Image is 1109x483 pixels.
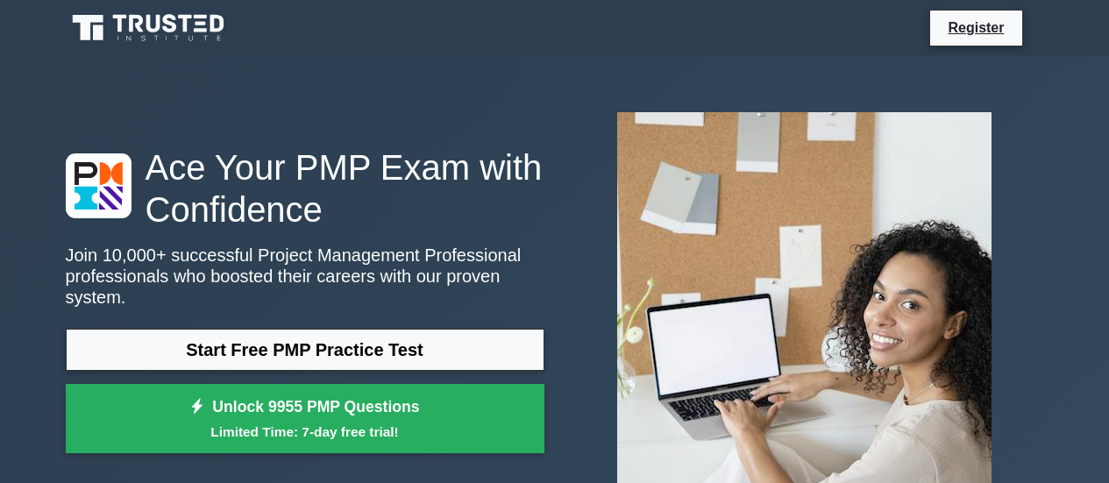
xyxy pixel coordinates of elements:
small: Limited Time: 7-day free trial! [88,422,523,442]
p: Join 10,000+ successful Project Management Professional professionals who boosted their careers w... [66,245,544,308]
a: Start Free PMP Practice Test [66,329,544,371]
h1: Ace Your PMP Exam with Confidence [66,146,544,231]
a: Unlock 9955 PMP QuestionsLimited Time: 7-day free trial! [66,384,544,454]
a: Register [937,17,1014,39]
